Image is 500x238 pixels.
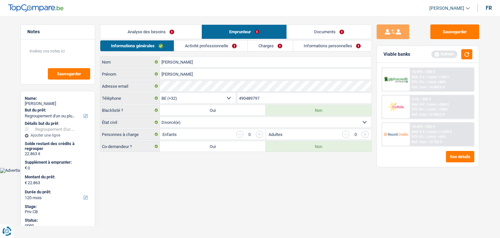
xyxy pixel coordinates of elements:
[287,25,371,39] a: Documents
[25,209,91,215] div: Priv CB
[25,101,91,106] div: [PERSON_NAME]
[430,24,479,39] button: Sauvegarder
[100,40,174,51] a: Informations générales
[425,80,426,84] span: /
[25,204,91,209] div: Stage:
[174,40,247,51] a: Activité professionnelle
[429,6,464,11] span: [PERSON_NAME]
[424,3,470,14] a: [PERSON_NAME]
[25,165,27,171] span: €
[412,75,424,79] span: NAI: 0 €
[48,68,90,80] button: Sauvegarder
[384,76,408,83] img: AlphaCredit
[428,130,452,134] span: Limit: >1.033 €
[25,133,91,138] div: Ajouter une ligne
[25,141,91,151] div: Solde restant des crédits à regrouper
[427,107,448,112] span: Limit: <100%
[237,93,372,103] input: 401020304
[160,105,266,115] label: Oui
[162,132,177,137] label: Enfants
[266,105,371,115] label: Non
[100,25,201,39] a: Analyse des besoins
[293,40,372,51] a: Informations personnelles
[25,121,91,126] div: Détails but du prêt
[202,25,286,39] a: Emprunteur
[25,108,90,113] label: But du prêt:
[100,141,160,152] label: Co-demandeur ?
[412,130,424,134] span: NAI: 0 €
[100,57,160,67] label: Nom
[248,40,293,51] a: Charges
[100,81,160,91] label: Adresse email
[412,97,431,101] div: 9.9% | 296 €
[247,132,253,137] div: 0
[428,75,449,79] span: Limit: >750 €
[412,112,445,117] div: Ref. Cost: 12 958,2 €
[431,51,457,58] div: Refresh
[412,80,424,84] span: DTI: 0%
[160,141,266,152] label: Oui
[266,141,371,152] label: Non
[412,125,435,129] div: 10.45% | 302 €
[425,135,426,139] span: /
[384,101,408,113] img: Cofidis
[412,102,424,107] span: NAI: 0 €
[425,130,427,134] span: /
[25,151,91,156] div: 22.863 €
[25,218,91,223] div: Status:
[100,105,160,115] label: Blacklisté ?
[269,132,283,137] label: Adultes
[486,5,492,11] div: fr
[353,132,358,137] div: 0
[446,151,474,162] button: See details
[428,102,449,107] span: Limit: >800 €
[384,128,408,140] img: Record Credits
[412,135,424,139] span: DTI: 0%
[57,72,81,76] span: Sauvegarder
[412,140,442,144] div: Ref. Cost: 13 725 €
[27,29,88,35] h5: Notes
[425,102,427,107] span: /
[25,174,90,180] label: Montant du prêt:
[8,4,63,12] img: TopCompare Logo
[100,93,160,103] label: Téléphone
[25,96,91,101] div: Name:
[25,180,27,186] span: €
[427,135,446,139] span: Limit: <65%
[25,223,91,228] div: open
[25,160,90,165] label: Supplément à emprunter:
[100,117,160,127] label: État civil
[412,70,435,74] div: 10.99% | 308 €
[25,189,90,195] label: Durée du prêt:
[427,80,446,84] span: Limit: <60%
[412,107,424,112] span: DTI: 0%
[100,129,160,140] label: Personnes à charge
[425,75,427,79] span: /
[425,107,426,112] span: /
[412,85,445,89] div: Ref. Cost: 14 484,6 €
[383,52,410,57] div: Viable banks
[100,69,160,79] label: Prénom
